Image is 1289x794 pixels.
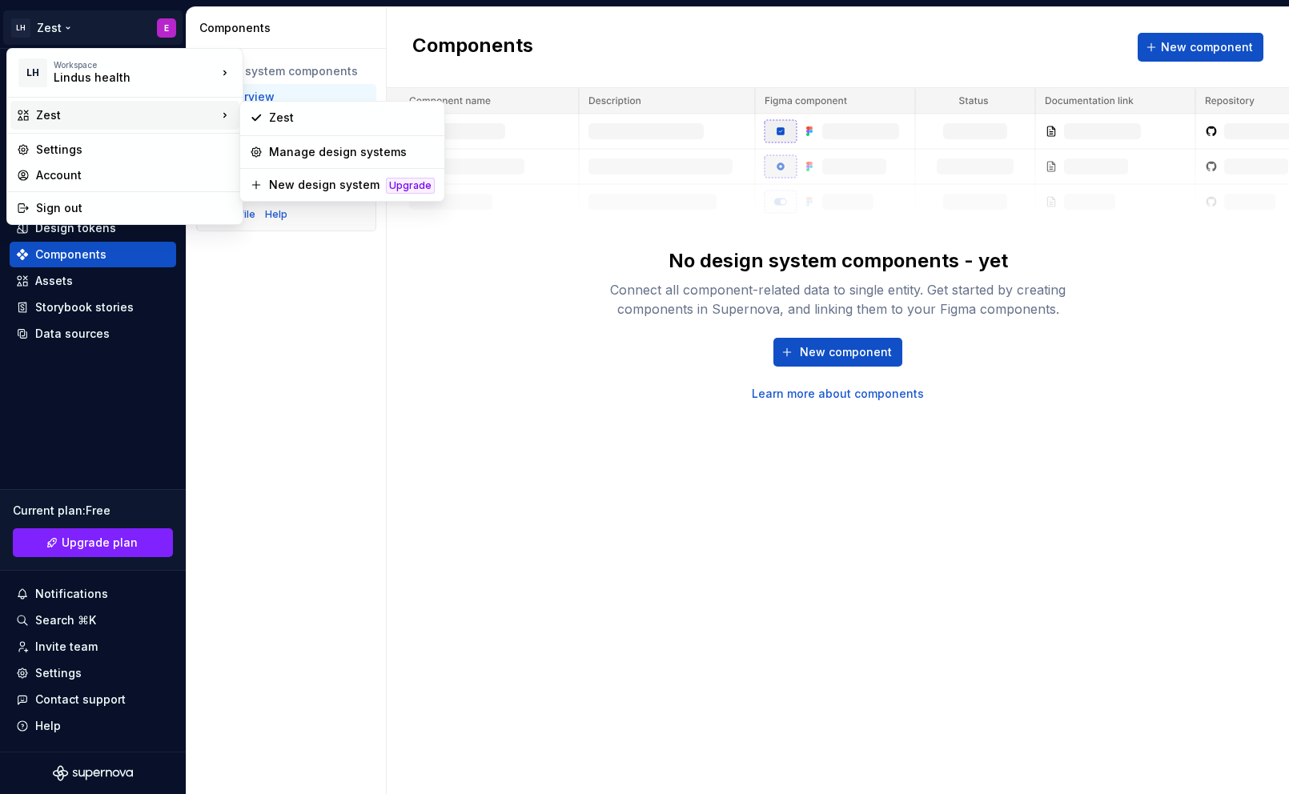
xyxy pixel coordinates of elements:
div: Sign out [36,200,233,216]
div: Manage design systems [269,144,435,160]
div: New design system [269,177,379,193]
div: Workspace [54,60,217,70]
div: Zest [36,107,217,123]
div: Upgrade [386,178,435,194]
div: LH [18,58,47,87]
div: Settings [36,142,233,158]
div: Account [36,167,233,183]
div: Lindus health [54,70,190,86]
div: Zest [269,110,435,126]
